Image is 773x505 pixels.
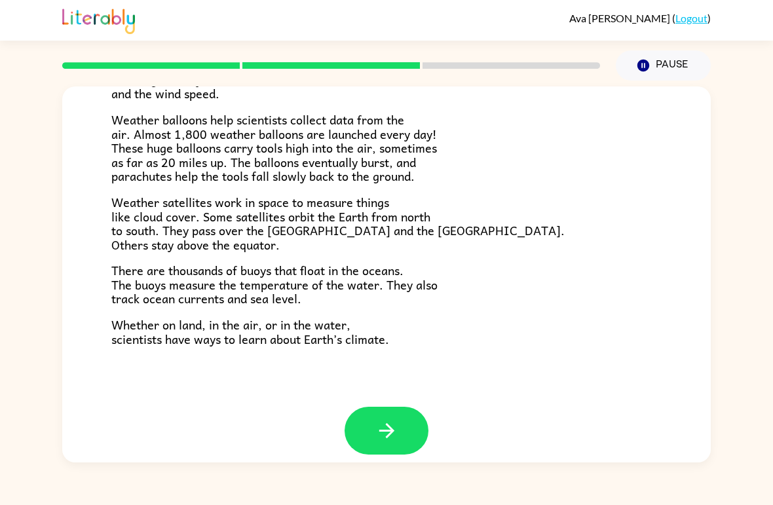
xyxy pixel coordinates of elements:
span: Ava [PERSON_NAME] [569,12,672,24]
span: There are thousands of buoys that float in the oceans. The buoys measure the temperature of the w... [111,261,438,308]
span: Whether on land, in the air, or in the water, scientists have ways to learn about Earth’s climate. [111,315,389,348]
div: ( ) [569,12,711,24]
span: Weather balloons help scientists collect data from the air. Almost 1,800 weather balloons are lau... [111,110,437,185]
span: Weather satellites work in space to measure things like cloud cover. Some satellites orbit the Ea... [111,193,565,254]
img: Literably [62,5,135,34]
button: Pause [616,50,711,81]
a: Logout [675,12,707,24]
